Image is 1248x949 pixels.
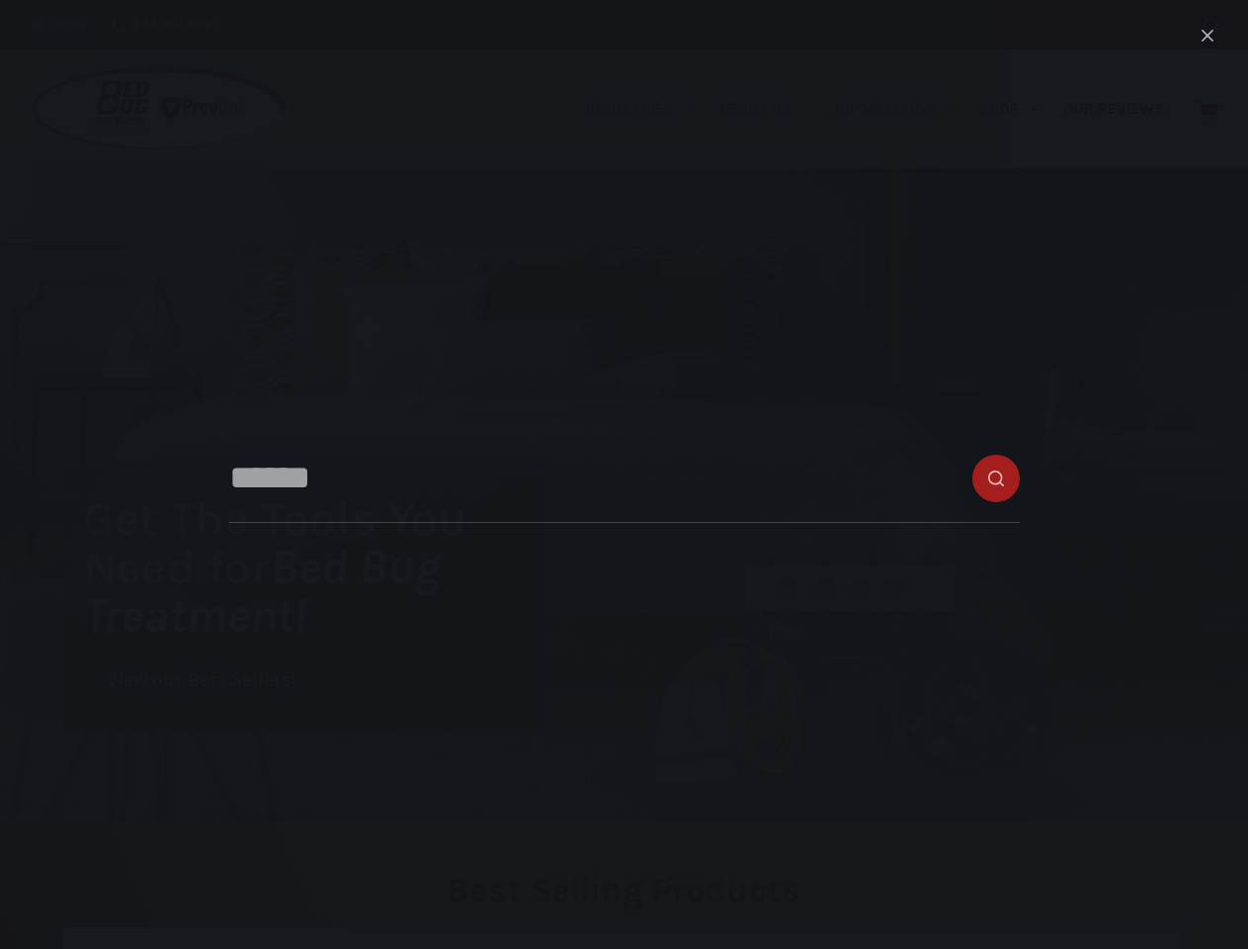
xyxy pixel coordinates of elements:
[107,671,296,690] span: View our Best Sellers!
[62,873,1186,907] h2: Best Selling Products
[823,49,967,168] a: Information
[1204,18,1218,33] button: Search
[705,49,822,168] a: About Us
[16,8,75,67] button: Open LiveChat chat widget
[573,49,705,168] a: Industries
[967,49,1050,168] a: Shop
[30,65,289,153] img: Prevsol/Bed Bug Heat Doctor
[83,494,543,640] h1: Get The Tools You Need for
[1050,49,1176,168] a: Our Reviews
[83,659,320,702] a: View our Best Sellers!
[83,539,441,644] i: Bed Bug Treatment!
[573,49,1176,168] nav: Primary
